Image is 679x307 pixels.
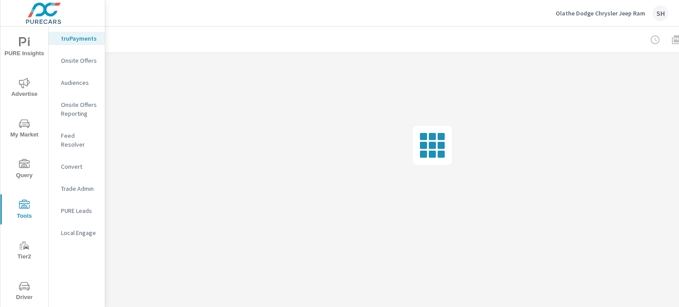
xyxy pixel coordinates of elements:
[556,9,645,17] p: Olathe Dodge Chrysler Jeep Ram
[49,54,105,67] div: Onsite Offers
[61,162,98,171] p: Convert
[49,160,105,173] div: Convert
[3,118,46,140] span: My Market
[3,240,46,262] span: Tier2
[49,98,105,120] div: Onsite Offers Reporting
[61,206,98,215] p: PURE Leads
[3,78,46,99] span: Advertise
[3,200,46,221] span: Tools
[61,34,98,43] p: truPayments
[49,76,105,89] div: Audiences
[61,131,98,149] p: Feed Resolver
[652,5,668,21] div: SH
[3,281,46,303] span: Driver
[61,78,98,87] p: Audiences
[61,184,98,193] p: Trade Admin
[49,182,105,195] div: Trade Admin
[49,129,105,151] div: Feed Resolver
[61,228,98,237] p: Local Engage
[49,204,105,217] div: PURE Leads
[61,56,98,65] p: Onsite Offers
[3,37,46,59] span: PURE Insights
[49,32,105,45] div: truPayments
[3,159,46,181] span: Query
[61,100,98,118] p: Onsite Offers Reporting
[49,226,105,239] div: Local Engage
